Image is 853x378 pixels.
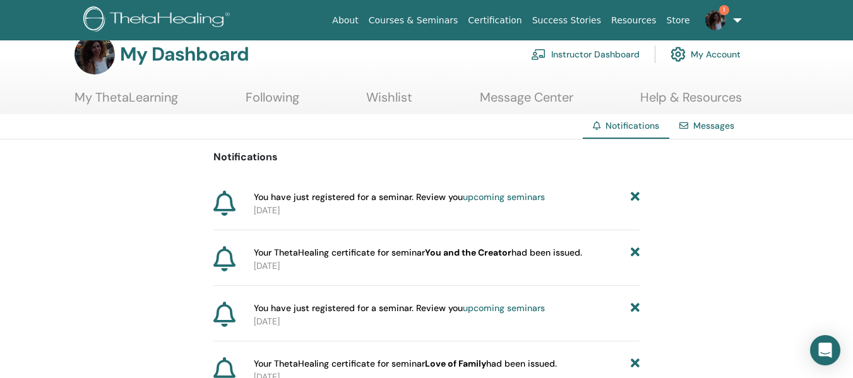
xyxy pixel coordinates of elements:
[527,9,606,32] a: Success Stories
[671,44,686,65] img: cog.svg
[719,5,729,15] span: 1
[810,335,840,365] div: Open Intercom Messenger
[705,10,725,30] img: default.jpg
[246,90,299,114] a: Following
[693,120,734,131] a: Messages
[605,120,659,131] span: Notifications
[254,191,545,204] span: You have just registered for a seminar. Review you
[83,6,234,35] img: logo.png
[640,90,742,114] a: Help & Resources
[463,9,527,32] a: Certification
[463,191,545,203] a: upcoming seminars
[254,259,640,273] p: [DATE]
[531,49,546,60] img: chalkboard-teacher.svg
[480,90,573,114] a: Message Center
[254,302,545,315] span: You have just registered for a seminar. Review you
[531,40,640,68] a: Instructor Dashboard
[662,9,695,32] a: Store
[254,315,640,328] p: [DATE]
[213,150,640,165] p: Notifications
[120,43,249,66] h3: My Dashboard
[425,247,511,258] b: You and the Creator
[75,34,115,74] img: default.jpg
[254,246,582,259] span: Your ThetaHealing certificate for seminar had been issued.
[75,90,178,114] a: My ThetaLearning
[463,302,545,314] a: upcoming seminars
[366,90,412,114] a: Wishlist
[425,358,486,369] b: Love of Family
[327,9,363,32] a: About
[606,9,662,32] a: Resources
[364,9,463,32] a: Courses & Seminars
[254,204,640,217] p: [DATE]
[254,357,557,370] span: Your ThetaHealing certificate for seminar had been issued.
[671,40,741,68] a: My Account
